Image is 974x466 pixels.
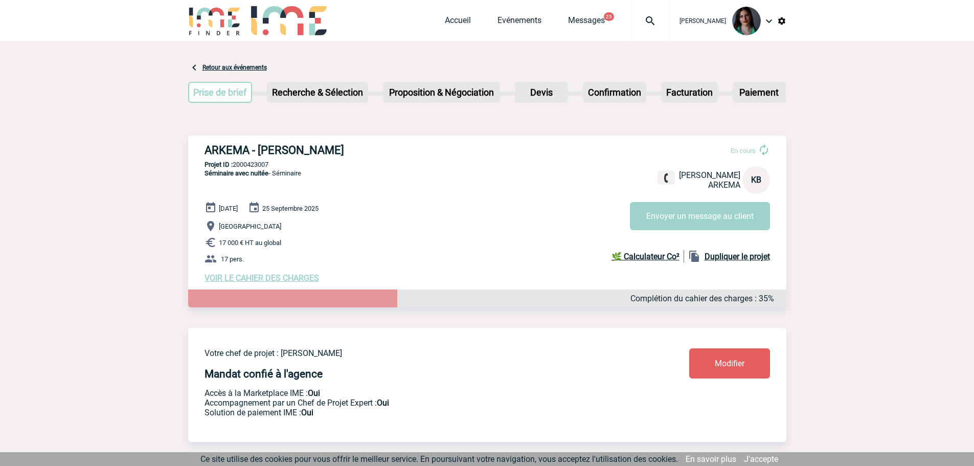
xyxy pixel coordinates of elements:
span: [PERSON_NAME] [679,17,726,25]
span: En cours [731,147,756,154]
b: Oui [308,388,320,398]
h3: ARKEMA - [PERSON_NAME] [205,144,511,157]
a: VOIR LE CAHIER DES CHARGES [205,273,319,283]
p: 2000423007 [188,161,786,168]
span: 17 000 € HT au global [219,239,281,247]
p: Paiement [734,83,785,102]
p: Prise de brief [189,83,252,102]
b: Oui [301,408,313,417]
p: Devis [516,83,567,102]
a: Messages [568,15,605,30]
span: KB [751,175,761,185]
img: file_copy-black-24dp.png [688,250,700,262]
h4: Mandat confié à l'agence [205,368,323,380]
a: En savoir plus [686,454,736,464]
span: Ce site utilise des cookies pour vous offrir le meilleur service. En poursuivant votre navigation... [200,454,678,464]
p: Conformité aux process achat client, Prise en charge de la facturation, Mutualisation de plusieur... [205,408,629,417]
span: 25 Septembre 2025 [262,205,319,212]
p: Prestation payante [205,398,629,408]
span: Modifier [715,359,744,368]
p: Facturation [662,83,717,102]
a: Evénements [497,15,541,30]
img: 131235-0.jpeg [732,7,761,35]
a: Accueil [445,15,471,30]
p: Recherche & Sélection [268,83,367,102]
span: 17 pers. [221,255,244,263]
button: 25 [604,12,614,21]
p: Votre chef de projet : [PERSON_NAME] [205,348,629,358]
p: Confirmation [584,83,645,102]
b: Oui [377,398,389,408]
span: [DATE] [219,205,238,212]
b: 🌿 Calculateur Co² [611,252,679,261]
p: Accès à la Marketplace IME : [205,388,629,398]
span: [PERSON_NAME] [679,170,740,180]
button: Envoyer un message au client [630,202,770,230]
img: fixe.png [662,173,671,183]
a: J'accepte [744,454,778,464]
b: Projet ID : [205,161,233,168]
b: Dupliquer le projet [705,252,770,261]
span: Séminaire avec nuitée [205,169,268,177]
p: Proposition & Négociation [384,83,499,102]
a: 🌿 Calculateur Co² [611,250,684,262]
span: - Séminaire [205,169,301,177]
span: [GEOGRAPHIC_DATA] [219,223,281,230]
span: ARKEMA [708,180,740,190]
a: Retour aux événements [202,64,267,71]
img: IME-Finder [188,6,241,35]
